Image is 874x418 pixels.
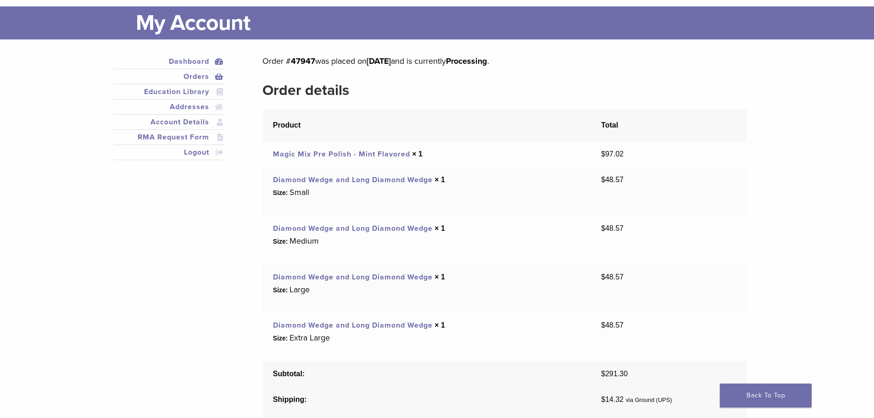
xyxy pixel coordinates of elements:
[601,396,605,403] span: $
[116,56,224,67] a: Dashboard
[601,321,623,329] bdi: 48.57
[601,176,623,184] bdi: 48.57
[289,185,309,199] p: Small
[262,387,590,412] th: Shipping:
[116,147,224,158] a: Logout
[289,234,319,248] p: Medium
[116,101,224,112] a: Addresses
[136,6,761,39] h1: My Account
[273,273,433,282] a: Diamond Wedge and Long Diamond Wedge
[601,224,605,232] span: $
[262,54,746,68] p: Order # was placed on and is currently .
[601,224,623,232] bdi: 48.57
[446,56,487,66] mark: Processing
[412,150,423,158] strong: × 1
[291,56,315,66] mark: 47947
[262,361,590,387] th: Subtotal:
[720,384,812,407] a: Back To Top
[273,334,288,343] strong: Size:
[289,283,310,296] p: Large
[601,370,605,378] span: $
[273,321,433,330] a: Diamond Wedge and Long Diamond Wedge
[273,224,433,233] a: Diamond Wedge and Long Diamond Wedge
[434,176,445,184] strong: × 1
[601,150,605,158] span: $
[434,321,445,329] strong: × 1
[601,396,623,403] span: 14.32
[273,237,288,246] strong: Size:
[601,273,623,281] bdi: 48.57
[116,86,224,97] a: Education Library
[601,150,623,158] bdi: 97.02
[262,110,590,141] th: Product
[601,321,605,329] span: $
[367,56,391,66] mark: [DATE]
[601,370,628,378] span: 291.30
[626,396,672,403] small: via Ground (UPS)
[273,285,288,295] strong: Size:
[273,188,288,198] strong: Size:
[116,117,224,128] a: Account Details
[434,224,445,232] strong: × 1
[591,110,747,141] th: Total
[116,71,224,82] a: Orders
[273,175,433,184] a: Diamond Wedge and Long Diamond Wedge
[114,54,226,171] nav: Account pages
[434,273,445,281] strong: × 1
[601,273,605,281] span: $
[273,150,410,159] a: Magic Mix Pre Polish - Mint Flavored
[601,176,605,184] span: $
[289,331,330,345] p: Extra Large
[116,132,224,143] a: RMA Request Form
[262,79,746,101] h2: Order details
